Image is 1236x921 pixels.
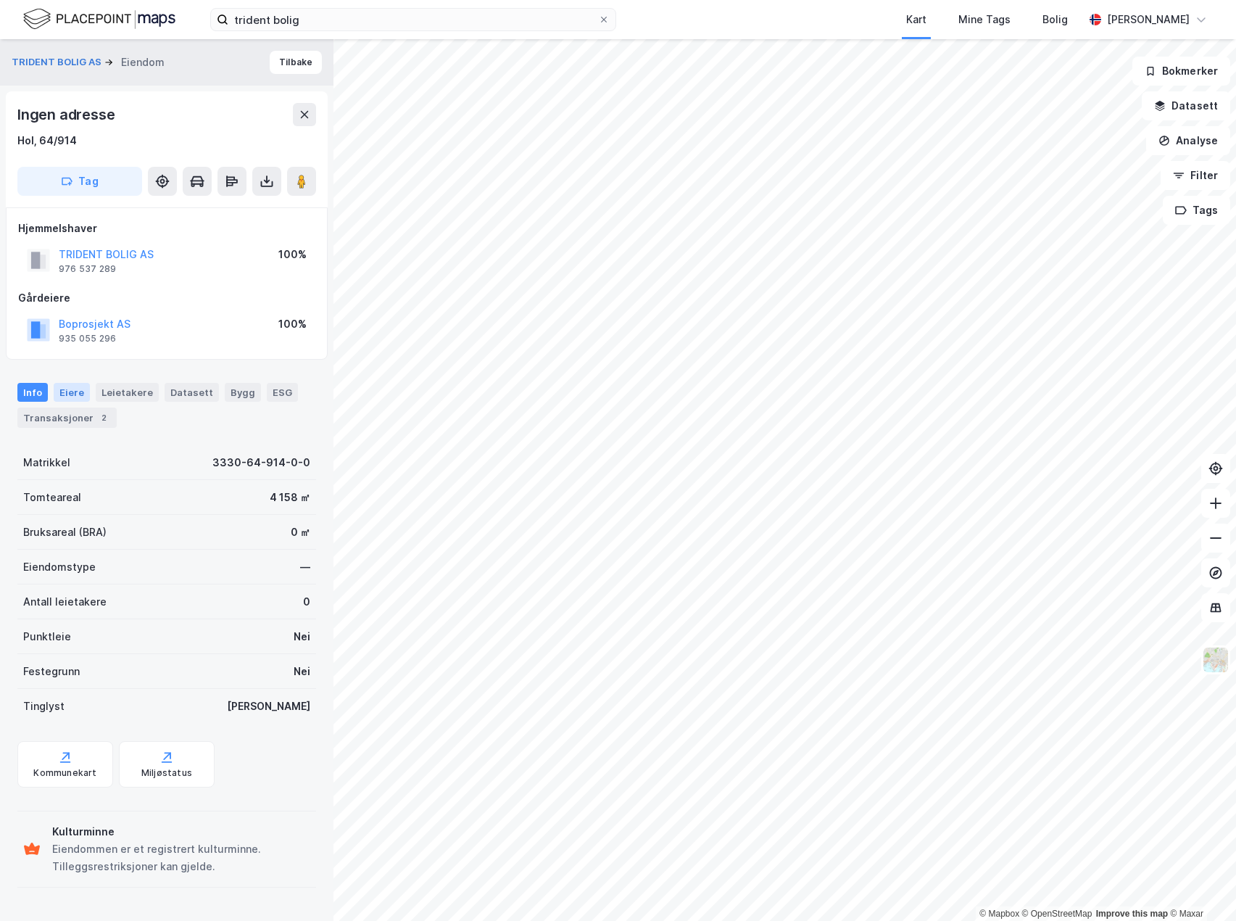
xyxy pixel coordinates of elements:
div: Hjemmelshaver [18,220,315,237]
div: Matrikkel [23,454,70,471]
div: 935 055 296 [59,333,116,344]
div: Gårdeiere [18,289,315,307]
button: Tags [1163,196,1230,225]
div: Tinglyst [23,698,65,715]
div: 2 [96,410,111,425]
div: Kontrollprogram for chat [1164,851,1236,921]
div: ESG [267,383,298,402]
div: Datasett [165,383,219,402]
div: 100% [278,246,307,263]
img: logo.f888ab2527a4732fd821a326f86c7f29.svg [23,7,175,32]
div: [PERSON_NAME] [227,698,310,715]
div: Bygg [225,383,261,402]
button: Datasett [1142,91,1230,120]
div: Kommunekart [33,767,96,779]
div: Leietakere [96,383,159,402]
img: Z [1202,646,1229,674]
button: Tag [17,167,142,196]
div: Hol, 64/914 [17,132,77,149]
a: Mapbox [979,909,1019,919]
button: Filter [1161,161,1230,190]
div: Festegrunn [23,663,80,680]
div: 100% [278,315,307,333]
div: Eiere [54,383,90,402]
div: Antall leietakere [23,593,107,611]
div: 0 ㎡ [291,524,310,541]
div: Nei [294,628,310,645]
button: Tilbake [270,51,322,74]
div: Eiendom [121,54,165,71]
div: Bolig [1042,11,1068,28]
div: Bruksareal (BRA) [23,524,107,541]
div: [PERSON_NAME] [1107,11,1190,28]
a: Improve this map [1096,909,1168,919]
div: Transaksjoner [17,408,117,428]
div: 4 158 ㎡ [270,489,310,506]
iframe: Chat Widget [1164,851,1236,921]
button: TRIDENT BOLIG AS [12,55,104,70]
div: 976 537 289 [59,263,116,275]
div: Tomteareal [23,489,81,506]
button: Analyse [1146,126,1230,155]
div: Mine Tags [958,11,1011,28]
div: — [300,558,310,576]
div: Kart [906,11,926,28]
div: 3330-64-914-0-0 [212,454,310,471]
div: Kulturminne [52,823,310,841]
div: Info [17,383,48,402]
button: Bokmerker [1132,57,1230,86]
div: Miljøstatus [141,767,192,779]
div: Eiendomstype [23,558,96,576]
div: Eiendommen er et registrert kulturminne. Tilleggsrestriksjoner kan gjelde. [52,841,310,875]
input: Søk på adresse, matrikkel, gårdeiere, leietakere eller personer [228,9,598,30]
div: Nei [294,663,310,680]
div: 0 [303,593,310,611]
div: Punktleie [23,628,71,645]
div: Ingen adresse [17,103,117,126]
a: OpenStreetMap [1022,909,1092,919]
